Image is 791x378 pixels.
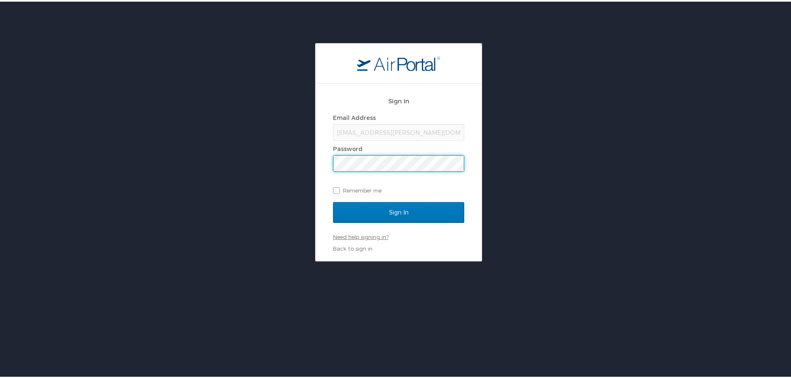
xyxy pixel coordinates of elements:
[333,95,464,104] h2: Sign In
[357,54,440,69] img: logo
[333,200,464,221] input: Sign In
[333,244,372,250] a: Back to sign in
[333,112,376,119] label: Email Address
[333,183,464,195] label: Remember me
[333,232,389,239] a: Need help signing in?
[333,144,362,151] label: Password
